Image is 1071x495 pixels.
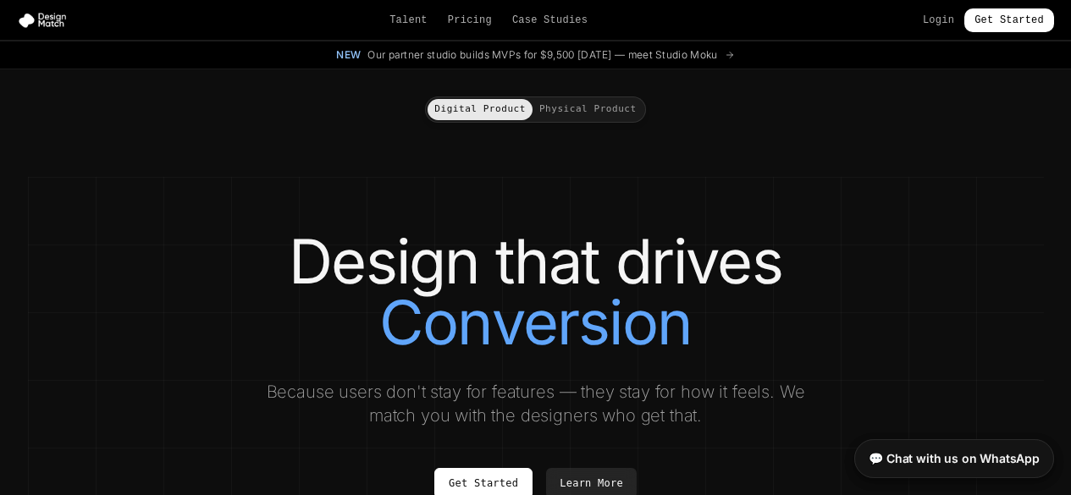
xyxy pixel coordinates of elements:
span: Our partner studio builds MVPs for $9,500 [DATE] — meet Studio Moku [367,48,717,62]
a: Pricing [448,14,492,27]
img: Design Match [17,12,75,29]
span: Conversion [379,292,692,353]
span: New [336,48,361,62]
p: Because users don't stay for features — they stay for how it feels. We match you with the designe... [251,380,820,427]
button: Physical Product [533,99,643,120]
button: Digital Product [428,99,533,120]
a: Login [923,14,954,27]
h1: Design that drives [62,231,1010,353]
a: Case Studies [512,14,588,27]
a: Get Started [964,8,1054,32]
a: Talent [389,14,428,27]
a: 💬 Chat with us on WhatsApp [854,439,1054,478]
